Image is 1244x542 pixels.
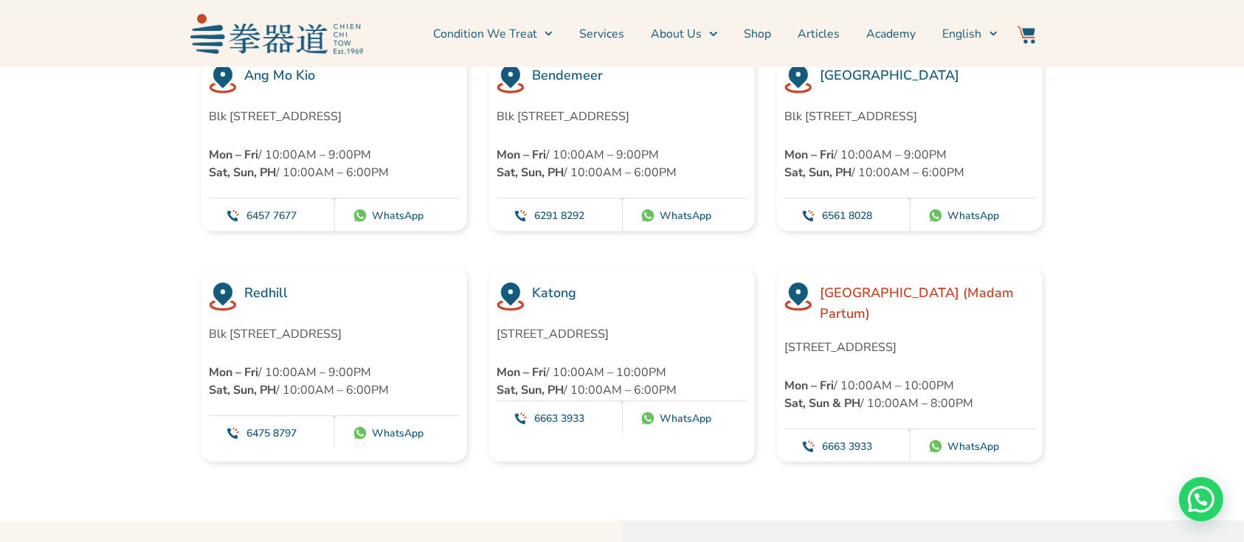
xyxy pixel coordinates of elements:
a: 6475 8797 [246,426,297,440]
a: WhatsApp [947,439,999,454]
img: Website Icon-01 [209,282,237,310]
a: Articles [798,15,840,52]
strong: Sat, Sun, PH [784,164,851,181]
a: WhatsApp [372,426,424,440]
a: WhatsApp [372,209,424,223]
a: 6457 7677 [246,209,297,223]
span: English [943,25,982,43]
p: Blk [STREET_ADDRESS] [209,325,460,343]
img: Website Icon-01 [209,65,237,93]
a: WhatsApp [947,209,999,223]
h3: Bendemeer [532,65,747,86]
strong: Sat, Sun & PH [784,395,860,411]
nav: Menu [370,15,998,52]
a: 6291 8292 [534,209,584,223]
strong: Mon – Fri [497,364,546,381]
p: Blk [STREET_ADDRESS] [209,108,460,125]
h3: Katong [532,282,747,303]
strong: Mon – Fri [209,364,258,381]
img: Website Icon-03 [1017,26,1035,44]
img: Website Icon-01 [497,282,525,310]
a: WhatsApp [660,411,711,425]
a: Shop [744,15,772,52]
a: Condition We Treat [433,15,553,52]
div: Need help? WhatsApp contact [1179,477,1223,521]
img: Website Icon-01 [784,282,812,310]
p: / 10:00AM – 9:00PM / 10:00AM – 6:00PM [497,146,747,181]
strong: Mon – Fri [784,378,834,394]
a: 6663 3933 [822,439,872,454]
strong: Sat, Sun, PH [209,164,276,181]
a: Switch to English [943,15,998,52]
p: / 10:00AM – 10:00PM / 10:00AM – 6:00PM [497,364,734,399]
p: [STREET_ADDRESS] [497,325,734,343]
strong: Mon – Fri [209,147,258,163]
p: Blk [STREET_ADDRESS] [497,108,747,125]
p: Blk [STREET_ADDRESS] [784,108,1035,125]
h3: Redhill [244,282,460,303]
p: [STREET_ADDRESS] [784,338,1035,356]
a: WhatsApp [660,209,711,223]
strong: Mon – Fri [784,147,834,163]
img: Website Icon-01 [497,65,525,93]
h3: [GEOGRAPHIC_DATA] (Madam Partum) [820,282,1035,324]
strong: Mon – Fri [497,147,546,163]
h3: [GEOGRAPHIC_DATA] [820,65,1035,86]
strong: Sat, Sun, PH [497,382,564,398]
a: 6561 8028 [822,209,872,223]
a: Services [579,15,624,52]
a: About Us [651,15,717,52]
p: / 10:00AM – 9:00PM / 10:00AM – 6:00PM [209,146,460,181]
strong: Sat, Sun, PH [497,164,564,181]
a: Academy [867,15,916,52]
p: / 10:00AM – 10:00PM / 10:00AM – 8:00PM [784,377,1035,412]
img: Website Icon-01 [784,65,812,93]
p: / 10:00AM – 9:00PM / 10:00AM – 6:00PM [784,146,1035,181]
a: 6663 3933 [534,411,584,425]
h3: Ang Mo Kio [244,65,460,86]
p: / 10:00AM – 9:00PM / 10:00AM – 6:00PM [209,364,460,399]
strong: Sat, Sun, PH [209,382,276,398]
